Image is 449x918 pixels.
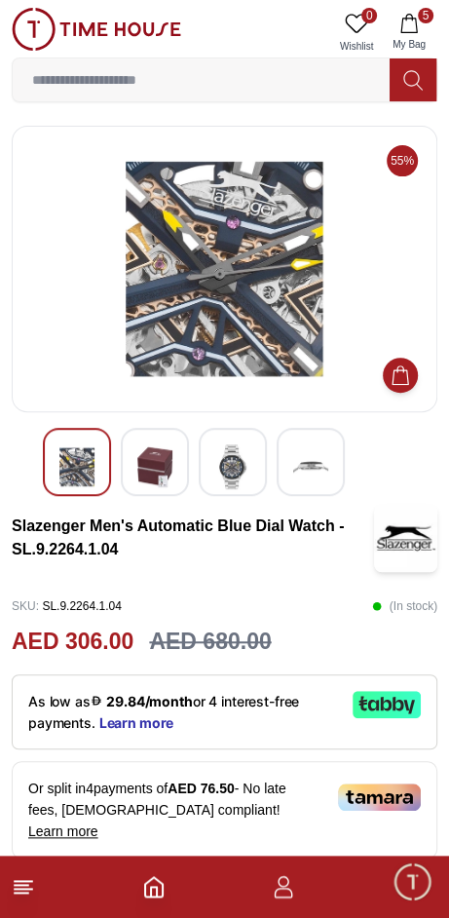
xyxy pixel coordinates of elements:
h2: AED 306.00 [12,625,133,659]
div: Chat Widget [392,861,434,903]
h3: Slazenger Men's Automatic Blue Dial Watch - SL.9.2264.1.04 [12,515,374,561]
img: Slazenger Men's Automatic Blue Dial Watch - SL.9.2264.1.04 [28,142,421,396]
h3: AED 680.00 [149,625,271,659]
span: Learn more [28,823,98,839]
img: Slazenger Men's Automatic Blue Dial Watch - SL.9.2264.1.04 [215,444,250,489]
button: Add to Cart [383,358,418,393]
img: Slazenger Men's Automatic Blue Dial Watch - SL.9.2264.1.04 [293,444,328,489]
a: 0Wishlist [332,8,381,57]
img: Slazenger Men's Automatic Blue Dial Watch - SL.9.2264.1.04 [374,504,437,572]
p: SL.9.2264.1.04 [12,592,122,621]
span: SKU : [12,599,39,613]
span: 55% [387,145,418,176]
img: Slazenger Men's Automatic Blue Dial Watch - SL.9.2264.1.04 [59,444,94,489]
p: ( In stock ) [372,592,437,621]
span: Wishlist [332,39,381,54]
span: 0 [361,8,377,23]
img: ... [12,8,181,51]
a: Home [142,875,166,899]
img: Slazenger Men's Automatic Blue Dial Watch - SL.9.2264.1.04 [137,444,172,489]
span: 5 [418,8,433,23]
div: Or split in 4 payments of - No late fees, [DEMOGRAPHIC_DATA] compliant! [12,761,437,859]
button: 5My Bag [381,8,437,57]
img: Tamara [338,784,421,811]
span: AED 76.50 [168,781,234,796]
span: My Bag [385,37,433,52]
